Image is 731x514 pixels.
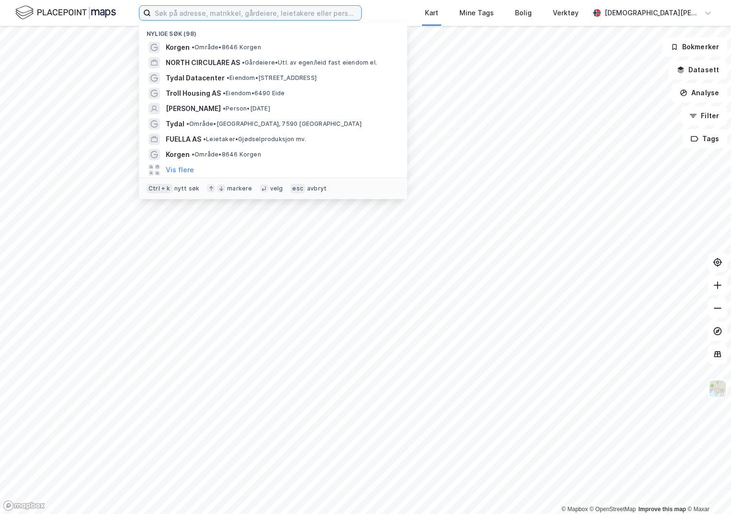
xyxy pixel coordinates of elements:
[515,7,532,19] div: Bolig
[139,22,407,40] div: Nylige søk (98)
[227,74,229,81] span: •
[166,149,190,160] span: Korgen
[681,106,727,125] button: Filter
[166,103,221,114] span: [PERSON_NAME]
[15,4,116,21] img: logo.f888ab2527a4732fd821a326f86c7f29.svg
[270,185,283,192] div: velg
[227,185,252,192] div: markere
[166,88,221,99] span: Troll Housing AS
[166,164,194,176] button: Vis flere
[669,60,727,79] button: Datasett
[561,506,588,513] a: Mapbox
[203,135,206,143] span: •
[242,59,377,67] span: Gårdeiere • Utl. av egen/leid fast eiendom el.
[192,44,261,51] span: Område • 8646 Korgen
[223,89,226,97] span: •
[186,120,362,128] span: Område • [GEOGRAPHIC_DATA], 7590 [GEOGRAPHIC_DATA]
[186,120,189,127] span: •
[662,37,727,56] button: Bokmerker
[223,105,270,112] span: Person • [DATE]
[708,380,727,398] img: Z
[174,185,200,192] div: nytt søk
[151,6,361,20] input: Søk på adresse, matrikkel, gårdeiere, leietakere eller personer
[459,7,494,19] div: Mine Tags
[166,72,225,84] span: Tydal Datacenter
[223,105,226,112] span: •
[147,184,172,193] div: Ctrl + k
[3,500,45,511] a: Mapbox homepage
[227,74,317,82] span: Eiendom • [STREET_ADDRESS]
[192,151,194,158] span: •
[166,57,240,68] span: NORTH CIRCULARE AS
[166,134,201,145] span: FUELLA AS
[425,7,438,19] div: Kart
[203,135,306,143] span: Leietaker • Gjødselproduksjon mv.
[605,7,700,19] div: [DEMOGRAPHIC_DATA][PERSON_NAME]
[553,7,579,19] div: Verktøy
[672,83,727,102] button: Analyse
[590,506,636,513] a: OpenStreetMap
[166,118,184,130] span: Tydal
[192,151,261,158] span: Område • 8646 Korgen
[166,42,190,53] span: Korgen
[639,506,686,513] a: Improve this map
[290,184,305,193] div: esc
[223,89,285,97] span: Eiendom • 6490 Eide
[683,468,731,514] iframe: Chat Widget
[307,185,327,192] div: avbryt
[683,129,727,148] button: Tags
[242,59,245,66] span: •
[192,44,194,51] span: •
